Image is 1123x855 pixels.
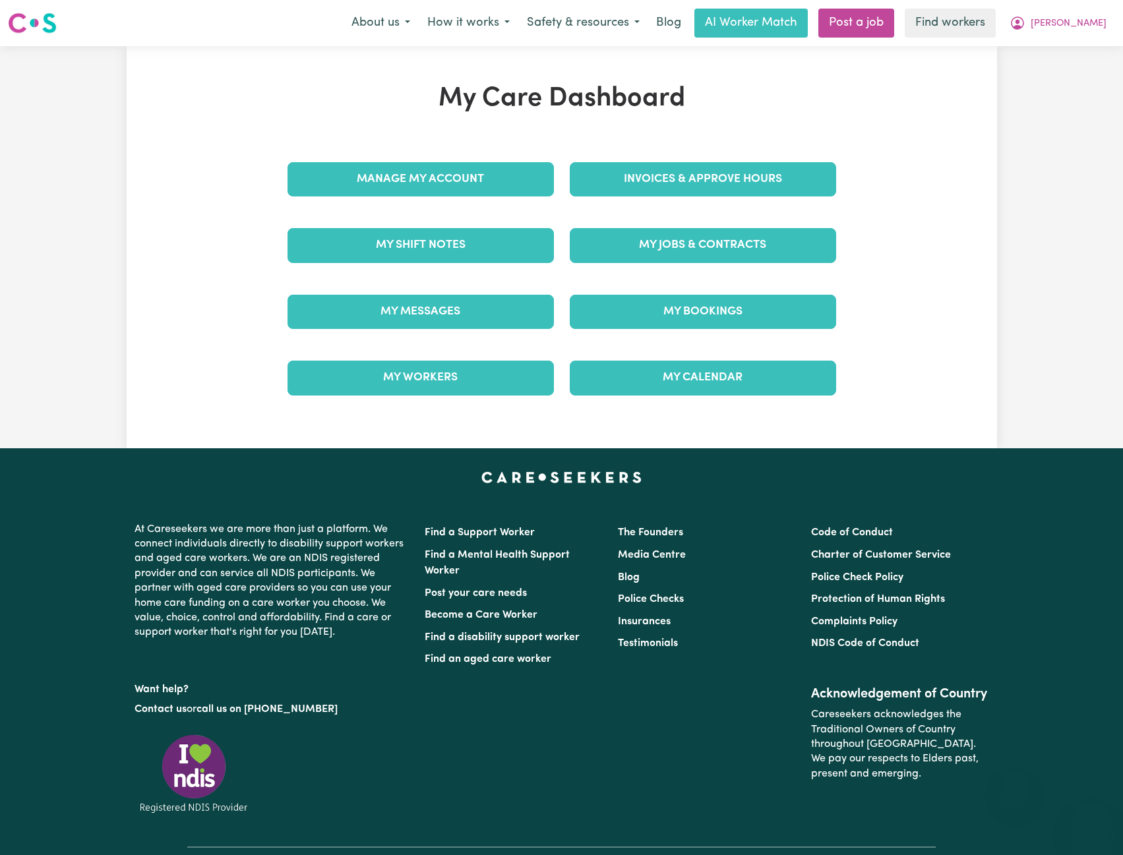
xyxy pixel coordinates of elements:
[570,295,836,329] a: My Bookings
[811,594,945,604] a: Protection of Human Rights
[905,9,996,38] a: Find workers
[811,686,988,702] h2: Acknowledgement of Country
[419,9,518,37] button: How it works
[618,594,684,604] a: Police Checks
[135,704,187,715] a: Contact us
[8,8,57,38] a: Careseekers logo
[618,550,686,560] a: Media Centre
[618,572,640,583] a: Blog
[618,527,683,538] a: The Founders
[288,228,554,262] a: My Shift Notes
[811,702,988,786] p: Careseekers acknowledges the Traditional Owners of Country throughout [GEOGRAPHIC_DATA]. We pay o...
[811,572,903,583] a: Police Check Policy
[518,9,648,37] button: Safety & resources
[135,517,409,645] p: At Careseekers we are more than just a platform. We connect individuals directly to disability su...
[570,228,836,262] a: My Jobs & Contracts
[1031,16,1107,31] span: [PERSON_NAME]
[425,654,551,664] a: Find an aged care worker
[1070,802,1112,844] iframe: Button to launch messaging window
[811,527,893,538] a: Code of Conduct
[197,704,338,715] a: call us on [PHONE_NUMBER]
[1002,771,1028,797] iframe: Close message
[343,9,419,37] button: About us
[425,610,537,620] a: Become a Care Worker
[618,616,671,627] a: Insurances
[135,697,409,722] p: or
[570,361,836,395] a: My Calendar
[135,677,409,697] p: Want help?
[288,162,554,196] a: Manage My Account
[648,9,689,38] a: Blog
[425,550,570,576] a: Find a Mental Health Support Worker
[280,83,844,115] h1: My Care Dashboard
[481,472,642,483] a: Careseekers home page
[135,732,253,815] img: Registered NDIS provider
[288,361,554,395] a: My Workers
[811,550,951,560] a: Charter of Customer Service
[425,632,580,643] a: Find a disability support worker
[1001,9,1115,37] button: My Account
[694,9,808,38] a: AI Worker Match
[818,9,894,38] a: Post a job
[288,295,554,329] a: My Messages
[618,638,678,649] a: Testimonials
[811,638,919,649] a: NDIS Code of Conduct
[8,11,57,35] img: Careseekers logo
[811,616,897,627] a: Complaints Policy
[425,588,527,599] a: Post your care needs
[425,527,535,538] a: Find a Support Worker
[570,162,836,196] a: Invoices & Approve Hours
